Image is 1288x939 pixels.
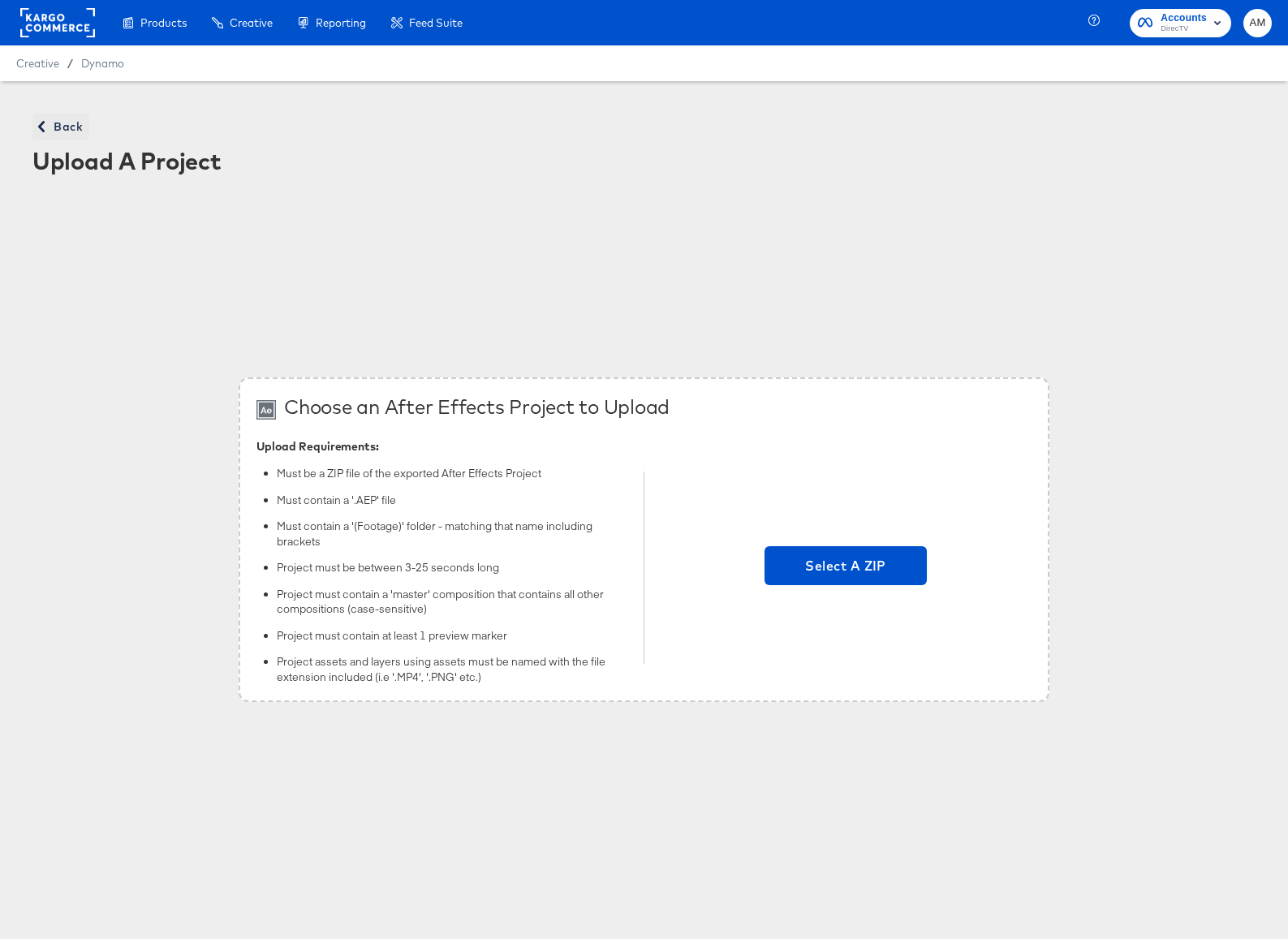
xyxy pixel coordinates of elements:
[1243,9,1272,37] button: AM
[81,57,124,70] a: Dynamo
[32,114,89,140] button: Back
[409,16,463,29] span: Feed Suite
[1250,14,1265,32] span: AM
[316,16,366,29] span: Reporting
[284,395,670,418] div: Choose an After Effects Project to Upload
[277,493,627,508] li: Must contain a '.AEP' file
[256,440,627,453] div: Upload Requirements:
[1161,23,1207,36] span: DirecTV
[39,117,83,137] span: Back
[1161,10,1207,27] span: Accounts
[771,554,920,577] span: Select A ZIP
[277,560,627,575] li: Project must be between 3-25 seconds long
[277,519,627,549] li: Must contain a '(Footage)' folder - matching that name including brackets
[230,16,273,29] span: Creative
[277,587,627,617] li: Project must contain a 'master' composition that contains all other compositions (case-sensitive)
[277,466,627,481] li: Must be a ZIP file of the exported After Effects Project
[277,654,627,684] li: Project assets and layers using assets must be named with the file extension included (i.e '.MP4'...
[140,16,187,29] span: Products
[16,57,59,70] span: Creative
[1130,9,1231,37] button: AccountsDirecTV
[765,546,927,585] span: Select A ZIP
[32,148,1256,174] div: Upload A Project
[59,57,81,70] span: /
[277,628,627,644] li: Project must contain at least 1 preview marker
